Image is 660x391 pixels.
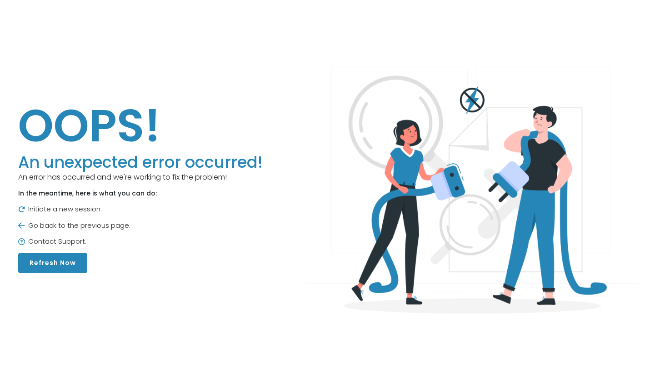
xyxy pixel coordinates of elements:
[18,189,263,198] p: In the meantime, here is what you can do:
[18,253,87,273] button: Refresh Now
[18,153,263,172] h3: An unexpected error occurred!
[18,221,263,231] p: Go back to the previous page.
[18,98,263,153] h1: OOPS!
[18,236,263,247] p: Contact Support.
[18,204,263,215] p: Initiate a new session.
[18,172,263,183] p: An error has occurred and we're working to fix the problem!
